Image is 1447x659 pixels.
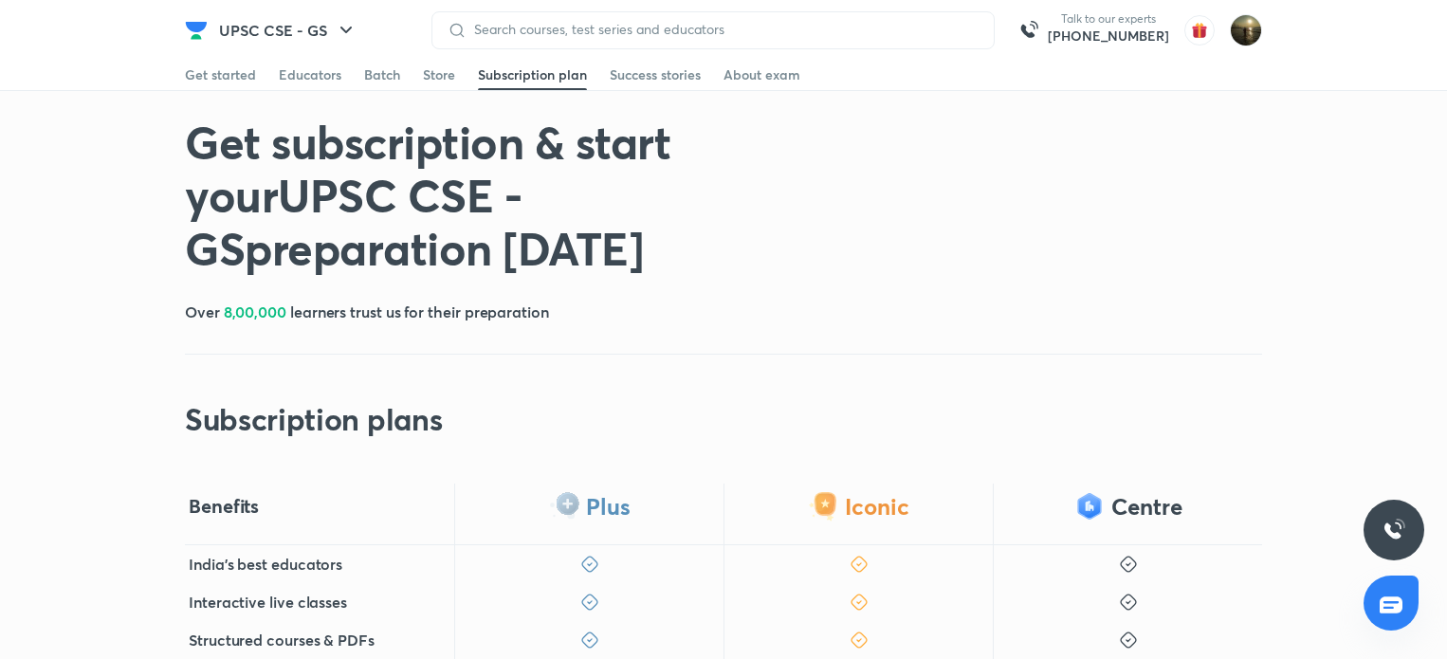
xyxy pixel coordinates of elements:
h5: Interactive live classes [189,591,347,613]
a: Get started [185,60,256,90]
div: About exam [723,65,800,84]
a: Store [423,60,455,90]
img: Omkar Gote [1230,14,1262,46]
img: call-us [1010,11,1048,49]
img: Company Logo [185,19,208,42]
a: [PHONE_NUMBER] [1048,27,1169,46]
div: Subscription plan [478,65,587,84]
a: Success stories [610,60,701,90]
h5: Structured courses & PDFs [189,629,375,651]
div: Store [423,65,455,84]
span: 8,00,000 [224,302,286,321]
button: UPSC CSE - GS [208,11,369,49]
a: Educators [279,60,341,90]
a: Subscription plan [478,60,587,90]
img: avatar [1184,15,1215,46]
div: Get started [185,65,256,84]
a: Batch [364,60,400,90]
a: About exam [723,60,800,90]
input: Search courses, test series and educators [467,22,979,37]
p: Talk to our experts [1048,11,1169,27]
h2: Subscription plans [185,400,442,438]
h5: Over learners trust us for their preparation [185,301,549,323]
div: Batch [364,65,400,84]
h5: India's best educators [189,553,342,576]
div: Educators [279,65,341,84]
h4: Benefits [189,494,259,519]
img: ttu [1383,519,1405,541]
h1: Get subscription & start your UPSC CSE - GS preparation [DATE] [185,115,832,274]
div: Success stories [610,65,701,84]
